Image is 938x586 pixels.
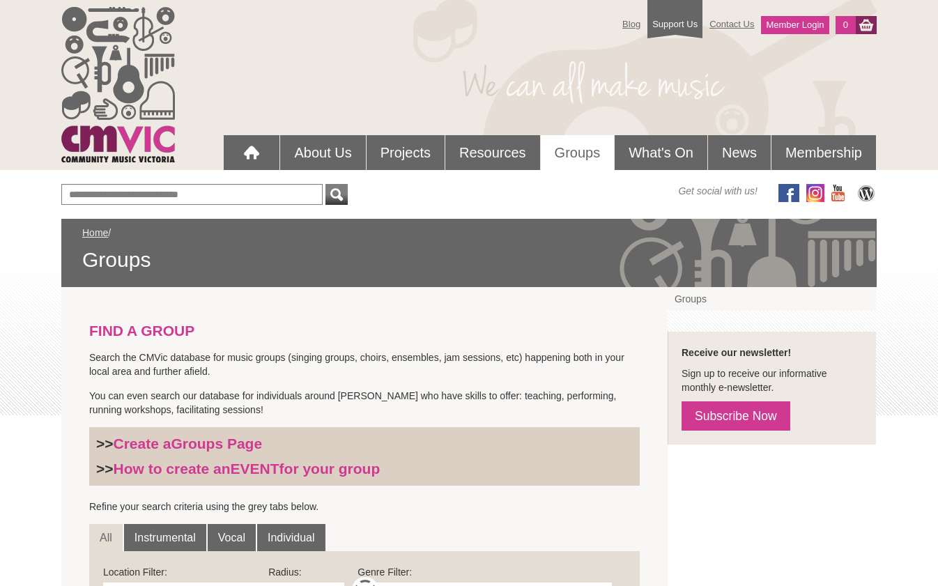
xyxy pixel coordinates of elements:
a: Projects [367,135,445,170]
div: / [82,226,856,273]
p: You can even search our database for individuals around [PERSON_NAME] who have skills to offer: t... [89,389,640,417]
h3: >> [96,460,633,478]
strong: Groups Page [171,435,262,452]
img: cmvic_logo.png [61,7,175,162]
a: Instrumental [124,524,206,552]
img: icon-instagram.png [806,184,824,202]
a: Resources [445,135,540,170]
a: What's On [615,135,707,170]
p: Search the CMVic database for music groups (singing groups, choirs, ensembles, jam sessions, etc)... [89,350,640,378]
p: Sign up to receive our informative monthly e-newsletter. [682,367,862,394]
a: Member Login [761,16,829,34]
p: Refine your search criteria using the grey tabs below. [89,500,640,514]
a: Blog [615,12,647,36]
a: Membership [771,135,876,170]
strong: Receive our newsletter! [682,347,791,358]
a: Create aGroups Page [114,435,263,452]
a: Groups [541,135,615,170]
a: Individual [257,524,325,552]
img: CMVic Blog [856,184,877,202]
a: Home [82,227,108,238]
label: Radius: [268,565,344,579]
strong: FIND A GROUP [89,323,194,339]
a: About Us [280,135,365,170]
label: Genre Filter: [357,565,612,579]
span: Get social with us! [678,184,758,198]
a: Groups [668,287,876,311]
a: Vocal [208,524,256,552]
a: All [89,524,123,552]
a: Subscribe Now [682,401,790,431]
a: Contact Us [702,12,761,36]
a: News [708,135,771,170]
a: 0 [836,16,856,34]
label: Location Filter: [103,565,268,579]
a: How to create anEVENTfor your group [114,461,380,477]
strong: EVENT [231,461,279,477]
h3: >> [96,435,633,453]
span: Groups [82,247,856,273]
